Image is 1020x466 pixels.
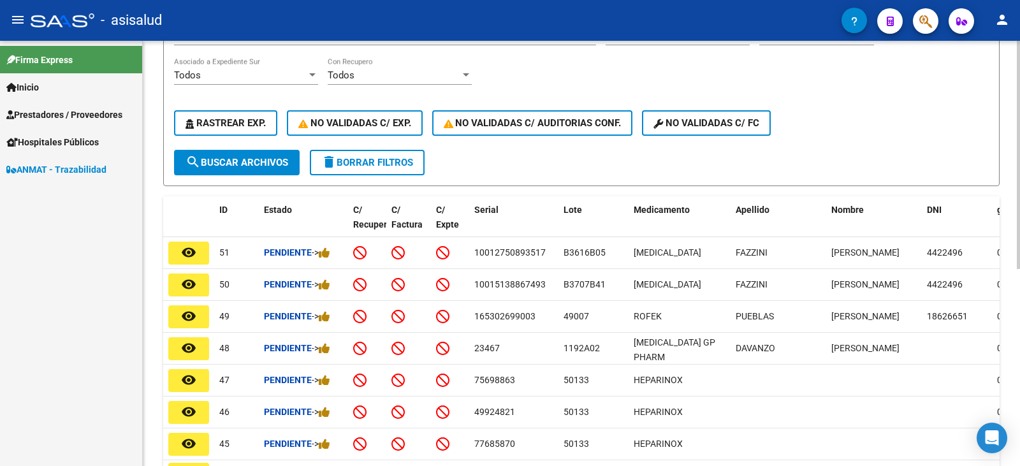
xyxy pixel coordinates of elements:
[927,205,942,215] span: DNI
[564,205,582,215] span: Lote
[474,375,515,385] span: 75698863
[219,311,229,321] span: 49
[264,407,312,417] strong: Pendiente
[6,80,39,94] span: Inicio
[431,196,469,252] datatable-header-cell: C/ Expte
[736,205,769,215] span: Apellido
[386,196,431,252] datatable-header-cell: C/ Factura
[831,311,900,321] span: [PERSON_NAME]
[558,196,629,252] datatable-header-cell: Lote
[444,117,622,129] span: No Validadas c/ Auditorias Conf.
[181,309,196,324] mat-icon: remove_red_eye
[174,110,277,136] button: Rastrear Exp.
[653,117,759,129] span: No validadas c/ FC
[181,372,196,388] mat-icon: remove_red_eye
[474,439,515,449] span: 77685870
[264,205,292,215] span: Estado
[731,196,826,252] datatable-header-cell: Apellido
[564,343,600,353] span: 1192A02
[564,311,589,321] span: 49007
[634,375,683,385] span: HEPARINOX
[312,343,330,353] span: ->
[181,277,196,292] mat-icon: remove_red_eye
[298,117,411,129] span: No Validadas c/ Exp.
[474,205,499,215] span: Serial
[564,375,589,385] span: 50133
[174,69,201,81] span: Todos
[474,311,535,321] span: 165302699003
[264,375,312,385] strong: Pendiente
[186,154,201,170] mat-icon: search
[634,407,683,417] span: HEPARINOX
[564,439,589,449] span: 50133
[219,343,229,353] span: 48
[927,279,963,289] span: 4422496
[264,311,312,321] strong: Pendiente
[312,279,330,289] span: ->
[994,12,1010,27] mat-icon: person
[6,135,99,149] span: Hospitales Públicos
[287,110,423,136] button: No Validadas c/ Exp.
[736,343,775,353] span: DAVANZO
[977,423,1007,453] div: Open Intercom Messenger
[469,196,558,252] datatable-header-cell: Serial
[927,247,963,258] span: 4422496
[922,196,992,252] datatable-header-cell: DNI
[321,157,413,168] span: Borrar Filtros
[634,439,683,449] span: HEPARINOX
[432,110,633,136] button: No Validadas c/ Auditorias Conf.
[219,375,229,385] span: 47
[642,110,771,136] button: No validadas c/ FC
[264,343,312,353] strong: Pendiente
[634,205,690,215] span: Medicamento
[174,150,300,175] button: Buscar Archivos
[353,205,392,229] span: C/ Recupero
[831,205,864,215] span: Nombre
[214,196,259,252] datatable-header-cell: ID
[6,53,73,67] span: Firma Express
[186,157,288,168] span: Buscar Archivos
[826,196,922,252] datatable-header-cell: Nombre
[927,311,968,321] span: 18626651
[634,279,701,289] span: [MEDICAL_DATA]
[312,311,330,321] span: ->
[264,279,312,289] strong: Pendiente
[436,205,459,229] span: C/ Expte
[564,247,606,258] span: B3616B05
[219,439,229,449] span: 45
[629,196,731,252] datatable-header-cell: Medicamento
[474,407,515,417] span: 49924821
[10,12,25,27] mat-icon: menu
[736,311,774,321] span: PUEBLAS
[736,279,768,289] span: FAZZINI
[186,117,266,129] span: Rastrear Exp.
[634,247,701,258] span: [MEDICAL_DATA]
[564,407,589,417] span: 50133
[259,196,348,252] datatable-header-cell: Estado
[831,343,900,353] span: [PERSON_NAME]
[348,196,386,252] datatable-header-cell: C/ Recupero
[312,247,330,258] span: ->
[831,279,900,289] span: [PERSON_NAME]
[181,404,196,419] mat-icon: remove_red_eye
[219,247,229,258] span: 51
[181,436,196,451] mat-icon: remove_red_eye
[264,439,312,449] strong: Pendiente
[312,375,330,385] span: ->
[310,150,425,175] button: Borrar Filtros
[634,311,662,321] span: ROFEK
[321,154,337,170] mat-icon: delete
[219,205,228,215] span: ID
[564,279,606,289] span: B3707B41
[101,6,162,34] span: - asisalud
[474,343,500,353] span: 23467
[6,163,106,177] span: ANMAT - Trazabilidad
[831,247,900,258] span: [PERSON_NAME]
[391,205,423,229] span: C/ Factura
[474,247,546,258] span: 10012750893517
[181,245,196,260] mat-icon: remove_red_eye
[736,247,768,258] span: FAZZINI
[634,337,715,362] span: [MEDICAL_DATA] GP PHARM
[328,69,354,81] span: Todos
[219,407,229,417] span: 46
